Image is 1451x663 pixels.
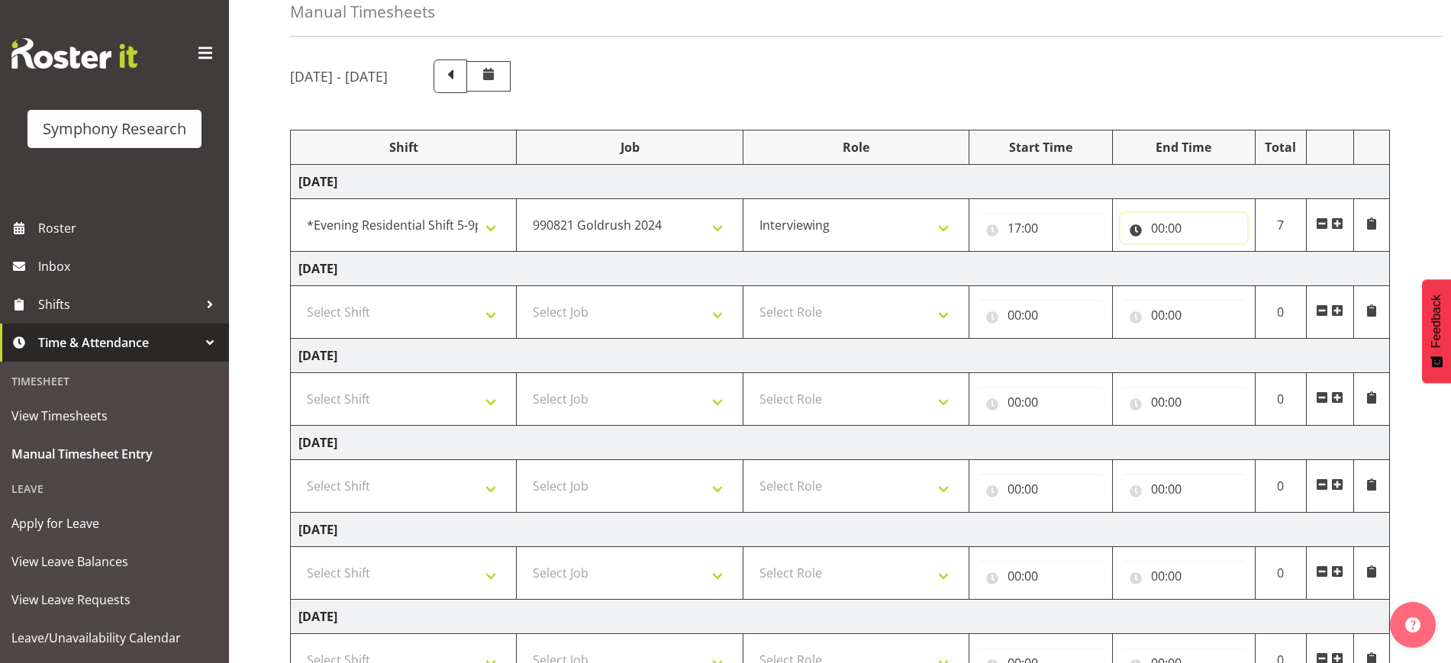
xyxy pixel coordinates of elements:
span: Leave/Unavailability Calendar [11,626,218,649]
input: Click to select... [1120,387,1247,417]
div: Job [524,138,734,156]
img: help-xxl-2.png [1405,617,1420,632]
span: Apply for Leave [11,512,218,535]
span: View Leave Balances [11,550,218,573]
span: Shifts [38,293,198,316]
a: Apply for Leave [4,504,225,542]
input: Click to select... [977,300,1104,330]
a: View Leave Requests [4,581,225,619]
div: Symphony Research [43,117,186,140]
a: View Leave Balances [4,542,225,581]
div: End Time [1120,138,1247,156]
td: [DATE] [291,252,1390,286]
span: Inbox [38,255,221,278]
a: Manual Timesheet Entry [4,435,225,473]
h5: [DATE] - [DATE] [290,68,388,85]
input: Click to select... [1120,561,1247,591]
span: Time & Attendance [38,331,198,354]
div: Timesheet [4,365,225,397]
input: Click to select... [1120,300,1247,330]
td: [DATE] [291,339,1390,373]
input: Click to select... [977,474,1104,504]
span: Feedback [1430,294,1443,348]
td: 7 [1255,199,1306,252]
td: [DATE] [291,426,1390,460]
td: 0 [1255,373,1306,426]
input: Click to select... [977,387,1104,417]
td: 0 [1255,547,1306,600]
span: View Timesheets [11,404,218,427]
td: 0 [1255,286,1306,339]
td: [DATE] [291,600,1390,634]
div: Role [751,138,961,156]
input: Click to select... [1120,213,1247,243]
span: Roster [38,217,221,240]
h4: Manual Timesheets [290,3,435,21]
span: Manual Timesheet Entry [11,443,218,465]
span: View Leave Requests [11,588,218,611]
div: Shift [298,138,508,156]
input: Click to select... [1120,474,1247,504]
input: Click to select... [977,561,1104,591]
img: Rosterit website logo [11,38,137,69]
a: View Timesheets [4,397,225,435]
div: Start Time [977,138,1104,156]
div: Leave [4,473,225,504]
a: Leave/Unavailability Calendar [4,619,225,657]
td: [DATE] [291,513,1390,547]
div: Total [1263,138,1298,156]
input: Click to select... [977,213,1104,243]
button: Feedback - Show survey [1422,279,1451,383]
td: 0 [1255,460,1306,513]
td: [DATE] [291,165,1390,199]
